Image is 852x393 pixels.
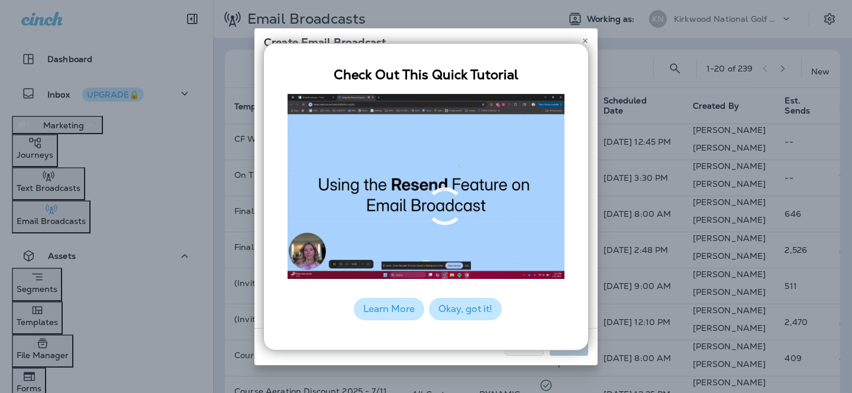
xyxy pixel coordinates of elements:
button: Okay, got it! [429,298,502,320]
span: Create [556,343,582,351]
button: Learn More [354,298,424,320]
span: Cancel [511,343,537,351]
iframe: New Re-Send Feature on Email Broadcast [288,83,564,290]
div: Create Email Broadcast [254,28,598,53]
h3: Check Out This Quick Tutorial [288,67,564,83]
